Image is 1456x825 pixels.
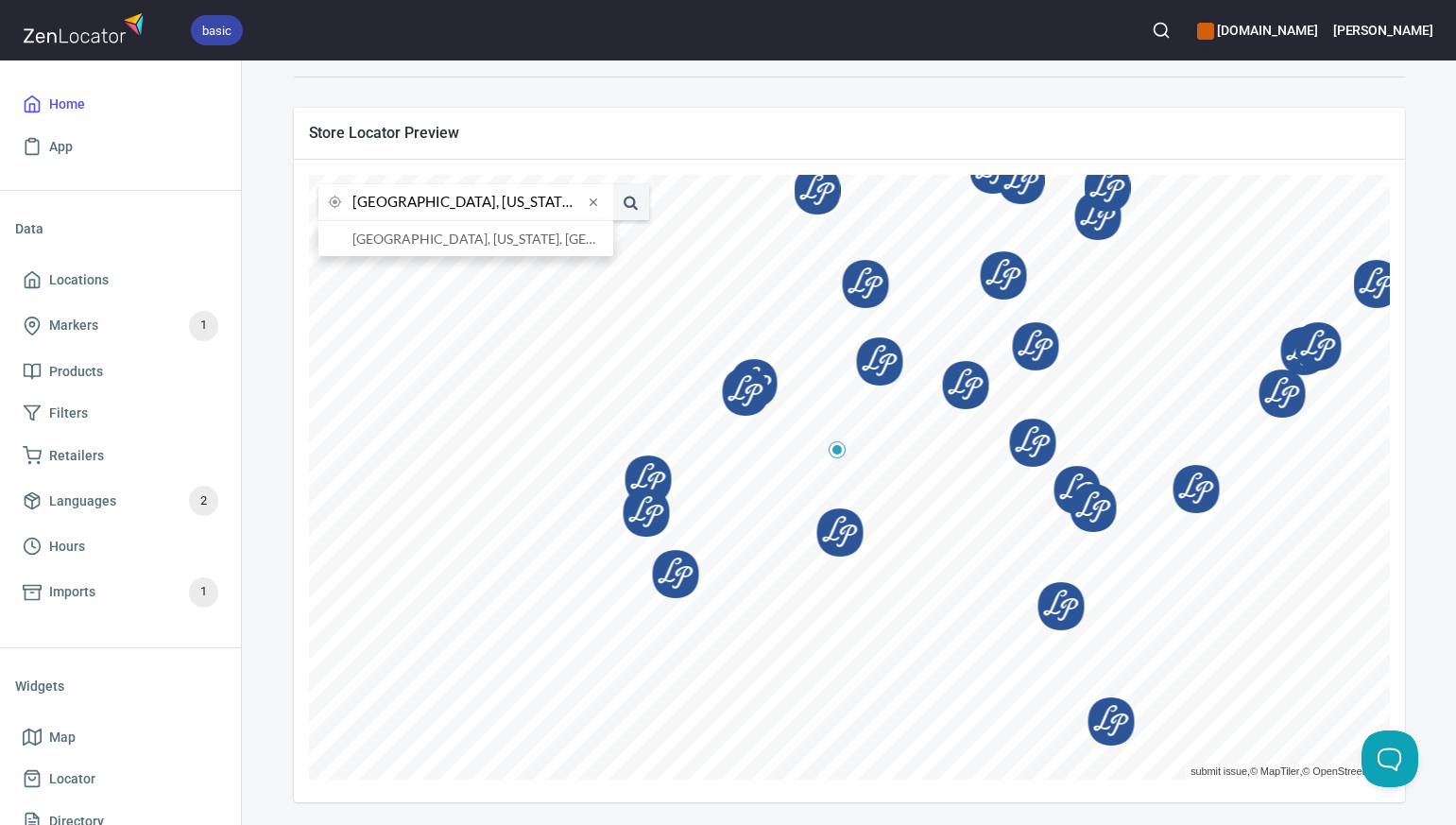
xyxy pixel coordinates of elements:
span: Store Locator Preview [309,123,1390,143]
span: Locator [49,767,95,791]
span: 1 [189,315,218,336]
div: basic [191,15,243,45]
a: Products [15,351,226,393]
button: [PERSON_NAME] [1333,9,1433,51]
span: 2 [189,490,218,512]
a: Hours [15,525,226,568]
li: Data [15,206,226,251]
span: Locations [49,268,109,292]
span: Map [49,726,76,749]
a: Languages2 [15,476,226,525]
a: Retailers [15,435,226,477]
span: Filters [49,402,88,425]
a: Imports1 [15,568,226,617]
a: Map [15,716,226,759]
a: Markers1 [15,301,226,351]
span: Markers [49,314,98,337]
span: Languages [49,490,116,513]
span: Hours [49,535,85,559]
a: Filters [15,392,226,435]
span: Home [49,93,85,116]
button: color-CE600E [1197,23,1214,40]
li: 78240, San Antonio, Texas, United States [318,221,613,256]
iframe: Help Scout Beacon - Open [1362,730,1418,787]
span: 1 [189,581,218,603]
img: zenlocator [23,8,149,48]
span: Retailers [49,444,104,468]
li: Widgets [15,663,226,709]
a: Locations [15,259,226,301]
input: city or postal code [352,184,583,220]
span: basic [191,21,243,41]
span: App [49,135,73,159]
canvas: Map [309,175,1390,780]
h6: [DOMAIN_NAME] [1197,20,1317,41]
a: App [15,126,226,168]
span: Products [49,360,103,384]
h6: [PERSON_NAME] [1333,20,1433,41]
span: Imports [49,580,95,604]
a: Locator [15,758,226,800]
a: Home [15,83,226,126]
